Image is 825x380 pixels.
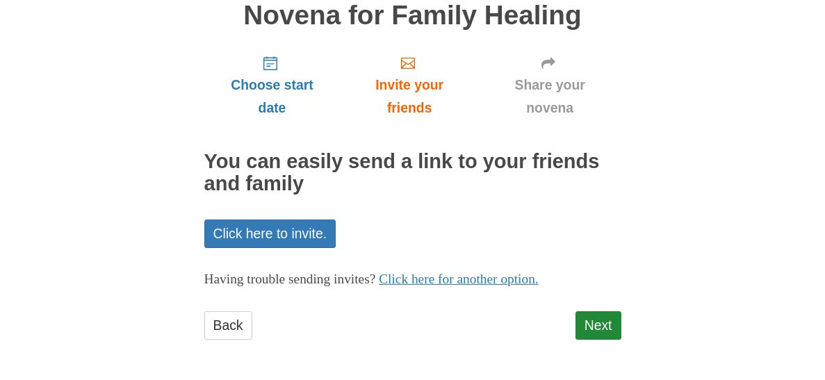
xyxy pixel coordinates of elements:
[204,151,621,195] h2: You can easily send a link to your friends and family
[493,74,607,119] span: Share your novena
[354,74,464,119] span: Invite your friends
[204,272,376,286] span: Having trouble sending invites?
[204,1,621,31] h1: Novena for Family Healing
[204,220,336,248] a: Click here to invite.
[218,74,327,119] span: Choose start date
[479,44,621,126] a: Share your novena
[204,44,341,126] a: Choose start date
[575,311,621,340] a: Next
[340,44,478,126] a: Invite your friends
[204,311,252,340] a: Back
[379,272,539,286] a: Click here for another option.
